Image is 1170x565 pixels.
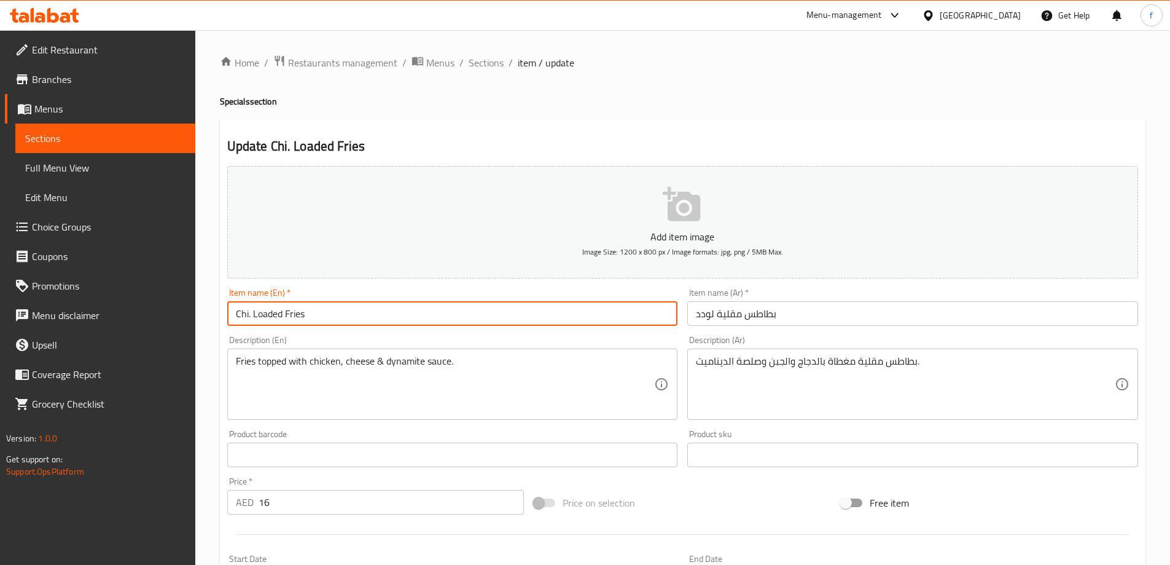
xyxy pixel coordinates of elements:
span: Menu disclaimer [32,308,185,323]
input: Please enter product barcode [227,443,678,467]
textarea: Fries topped with chicken, cheese & dynamite sauce. [236,355,655,414]
input: Please enter product sku [687,443,1138,467]
li: / [459,55,464,70]
div: Menu-management [806,8,882,23]
span: Coverage Report [32,367,185,382]
span: f [1150,9,1153,22]
span: Promotions [32,279,185,293]
span: Get support on: [6,451,63,467]
a: Branches [5,65,195,94]
li: / [509,55,513,70]
a: Coupons [5,242,195,271]
input: Enter name Ar [687,301,1138,326]
span: Full Menu View [25,160,185,175]
p: Add item image [246,229,1119,244]
span: Grocery Checklist [32,397,185,411]
span: Price on selection [563,496,635,510]
span: Coupons [32,249,185,264]
a: Coverage Report [5,360,195,389]
span: Menus [426,55,454,70]
h2: Update Chi. Loaded Fries [227,137,1138,156]
input: Please enter price [259,490,525,515]
a: Sections [15,124,195,153]
a: Sections [469,55,504,70]
span: 1.0.0 [38,430,57,446]
span: Choice Groups [32,219,185,234]
div: [GEOGRAPHIC_DATA] [940,9,1021,22]
span: Free item [870,496,909,510]
li: / [264,55,268,70]
span: Edit Restaurant [32,42,185,57]
span: Sections [25,131,185,146]
a: Promotions [5,271,195,301]
input: Enter name En [227,301,678,326]
a: Restaurants management [273,55,397,71]
a: Home [220,55,259,70]
li: / [402,55,407,70]
a: Menu disclaimer [5,301,195,330]
a: Grocery Checklist [5,389,195,419]
span: Restaurants management [288,55,397,70]
textarea: بطاطس مقلية مغطاة بالدجاج والجبن وصلصة الديناميت. [696,355,1115,414]
a: Menus [411,55,454,71]
a: Upsell [5,330,195,360]
span: Image Size: 1200 x 800 px / Image formats: jpg, png / 5MB Max. [582,245,783,259]
span: Menus [34,101,185,116]
a: Edit Menu [15,183,195,212]
span: Upsell [32,338,185,352]
a: Menus [5,94,195,124]
a: Full Menu View [15,153,195,183]
a: Support.OpsPlatform [6,464,84,480]
button: Add item imageImage Size: 1200 x 800 px / Image formats: jpg, png / 5MB Max. [227,166,1138,279]
span: Branches [32,72,185,87]
p: AED [236,495,254,510]
a: Edit Restaurant [5,35,195,65]
span: Version: [6,430,36,446]
span: Edit Menu [25,190,185,205]
a: Choice Groups [5,212,195,242]
span: item / update [518,55,574,70]
nav: breadcrumb [220,55,1145,71]
h4: Specials section [220,95,1145,108]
